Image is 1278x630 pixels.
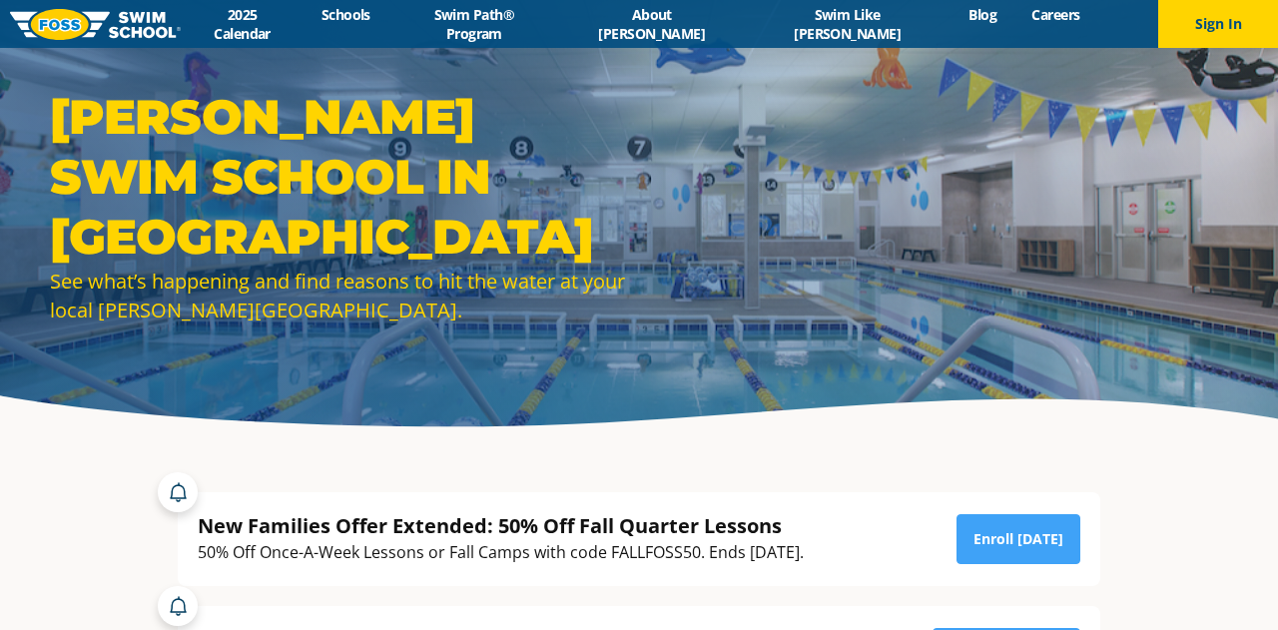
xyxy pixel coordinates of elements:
[560,5,743,43] a: About [PERSON_NAME]
[387,5,560,43] a: Swim Path® Program
[957,514,1080,564] a: Enroll [DATE]
[198,539,804,566] div: 50% Off Once-A-Week Lessons or Fall Camps with code FALLFOSS50. Ends [DATE].
[198,512,804,539] div: New Families Offer Extended: 50% Off Fall Quarter Lessons
[50,87,629,267] h1: [PERSON_NAME] Swim School in [GEOGRAPHIC_DATA]
[1014,5,1097,24] a: Careers
[952,5,1014,24] a: Blog
[743,5,952,43] a: Swim Like [PERSON_NAME]
[181,5,304,43] a: 2025 Calendar
[304,5,387,24] a: Schools
[50,267,629,324] div: See what’s happening and find reasons to hit the water at your local [PERSON_NAME][GEOGRAPHIC_DATA].
[10,9,181,40] img: FOSS Swim School Logo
